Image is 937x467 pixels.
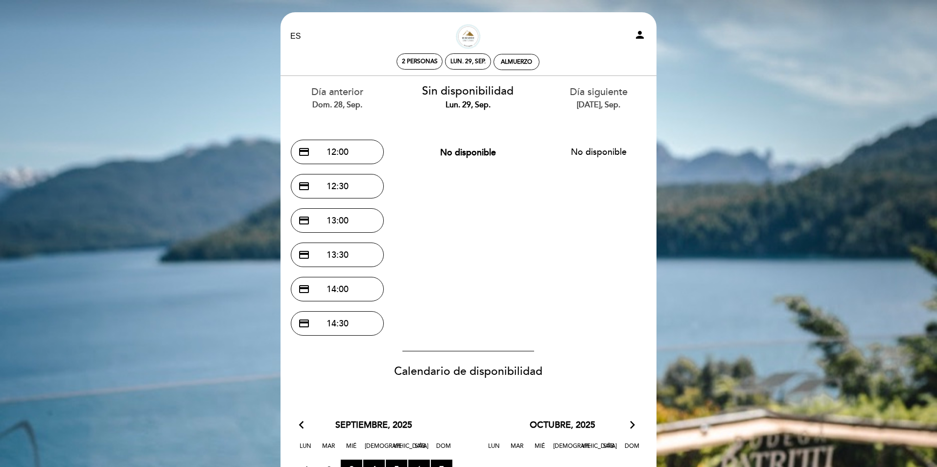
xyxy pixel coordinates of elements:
[296,441,315,459] span: Lun
[394,365,542,378] span: Calendario de disponibilidad
[422,84,514,98] span: Sin disponibilidad
[634,29,646,44] button: person
[298,180,310,192] span: credit_card
[298,249,310,261] span: credit_card
[298,146,310,158] span: credit_card
[280,85,396,110] div: Día anterior
[388,441,407,459] span: Vie
[440,147,496,158] span: No disponible
[576,441,596,459] span: Vie
[407,23,529,50] a: Mirador Lake Cuisine
[299,419,308,432] i: arrow_back_ios
[484,441,504,459] span: Lun
[634,29,646,41] i: person
[291,174,384,198] button: credit_card 12:30
[319,441,338,459] span: Mar
[291,208,384,233] button: credit_card 13:00
[540,85,656,110] div: Día siguiente
[599,441,619,459] span: Sáb
[298,318,310,329] span: credit_card
[298,215,310,226] span: credit_card
[291,311,384,336] button: credit_card 14:30
[422,140,515,165] button: No disponible
[540,99,656,111] div: [DATE], sep.
[342,441,361,459] span: Mié
[434,441,453,459] span: Dom
[507,441,527,459] span: Mar
[291,243,384,267] button: credit_card 13:30
[450,58,486,65] div: lun. 29, sep.
[622,441,642,459] span: Dom
[335,419,412,432] span: septiembre, 2025
[280,99,396,111] div: dom. 28, sep.
[530,441,550,459] span: Mié
[291,277,384,301] button: credit_card 14:00
[552,140,645,164] button: No disponible
[501,58,532,66] div: Almuerzo
[530,419,595,432] span: octubre, 2025
[410,99,526,111] div: lun. 29, sep.
[628,419,637,432] i: arrow_forward_ios
[365,441,384,459] span: [DEMOGRAPHIC_DATA]
[291,140,384,164] button: credit_card 12:00
[553,441,573,459] span: [DEMOGRAPHIC_DATA]
[411,441,430,459] span: Sáb
[298,283,310,295] span: credit_card
[402,58,438,65] span: 2 personas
